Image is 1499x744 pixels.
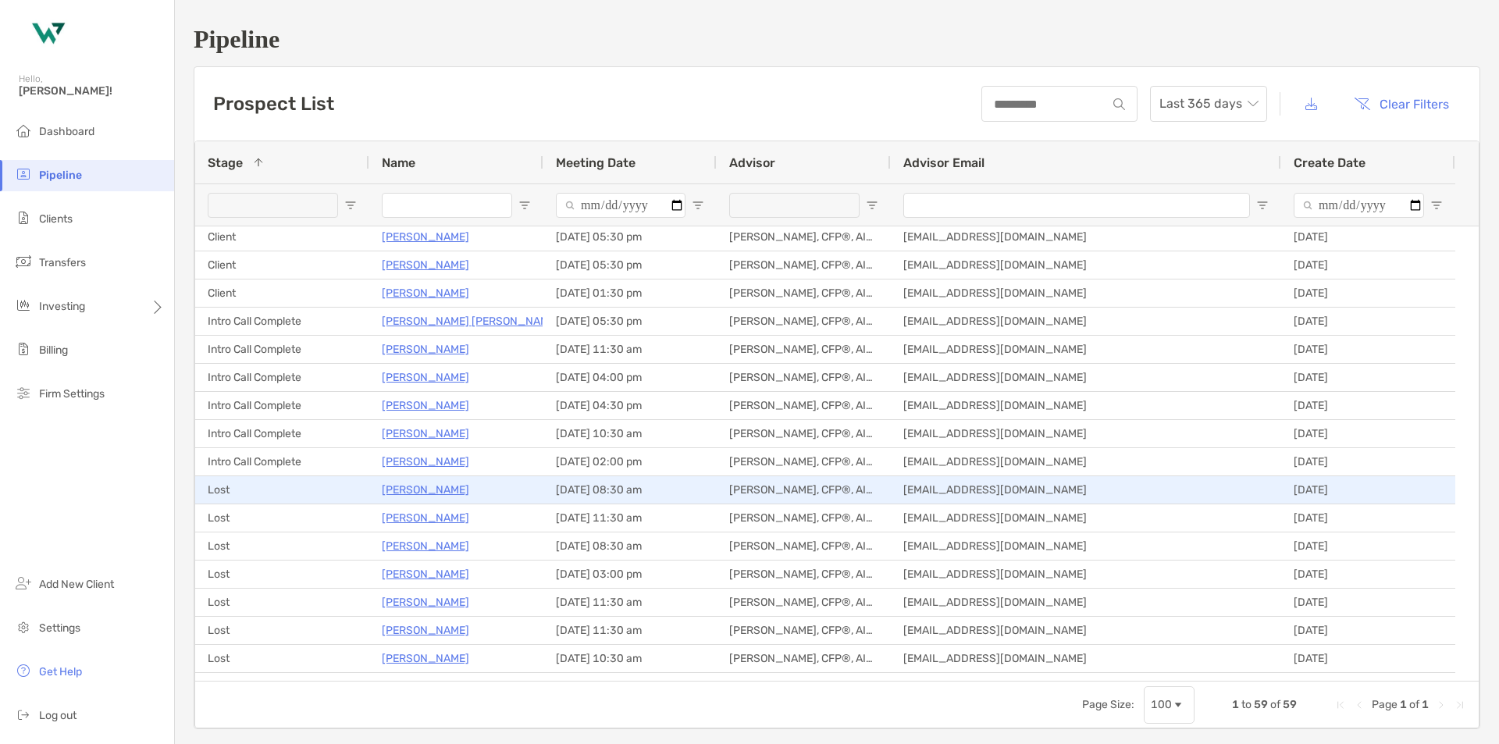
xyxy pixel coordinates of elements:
div: Client [195,279,369,307]
div: Lost [195,589,369,616]
a: [PERSON_NAME] [382,340,469,359]
div: [PERSON_NAME], CFP®, AIF®, CRPC™ [717,532,891,560]
span: Log out [39,709,77,722]
p: [PERSON_NAME] [382,508,469,528]
span: 1 [1422,698,1429,711]
div: [DATE] [1281,420,1455,447]
div: [EMAIL_ADDRESS][DOMAIN_NAME] [891,645,1281,672]
img: pipeline icon [14,165,33,183]
div: [DATE] 05:30 pm [543,223,717,251]
div: [EMAIL_ADDRESS][DOMAIN_NAME] [891,561,1281,588]
button: Clear Filters [1342,87,1461,121]
div: [EMAIL_ADDRESS][DOMAIN_NAME] [891,279,1281,307]
div: Intro Call Complete [195,420,369,447]
div: [DATE] [1281,645,1455,672]
p: [PERSON_NAME] [382,480,469,500]
img: Zoe Logo [19,6,75,62]
div: Intro Call Complete [195,336,369,363]
div: Last Page [1454,699,1466,711]
div: [PERSON_NAME], CFP®, AIF®, CRPC™ [717,448,891,475]
img: logout icon [14,705,33,724]
button: Open Filter Menu [866,199,878,212]
div: [DATE] 04:00 pm [543,364,717,391]
div: [PERSON_NAME], CFP®, AIF®, CRPC™ [717,589,891,616]
div: Lost [195,561,369,588]
div: Lost [195,645,369,672]
div: [EMAIL_ADDRESS][DOMAIN_NAME] [891,223,1281,251]
span: to [1241,698,1252,711]
div: [DATE] 08:30 am [543,476,717,504]
div: [DATE] 11:30 am [543,336,717,363]
p: [PERSON_NAME] [382,536,469,556]
span: Pipeline [39,169,82,182]
img: input icon [1113,98,1125,110]
span: Billing [39,344,68,357]
a: [PERSON_NAME] [382,396,469,415]
span: of [1409,698,1419,711]
div: [EMAIL_ADDRESS][DOMAIN_NAME] [891,673,1281,700]
div: [PERSON_NAME], CFP®, AIF®, CRPC™ [717,364,891,391]
span: Create Date [1294,155,1365,170]
div: [DATE] [1281,673,1455,700]
span: Investing [39,300,85,313]
div: [DATE] 03:00 pm [543,561,717,588]
input: Name Filter Input [382,193,512,218]
div: Previous Page [1353,699,1365,711]
div: [DATE] [1281,504,1455,532]
div: Intro Call Complete [195,364,369,391]
span: Transfers [39,256,86,269]
span: 59 [1254,698,1268,711]
a: [PERSON_NAME] [382,649,469,668]
div: Client [195,251,369,279]
span: Settings [39,621,80,635]
div: [PERSON_NAME], CFP®, AIF®, CRPC™ [717,251,891,279]
div: Next Page [1435,699,1447,711]
div: [PERSON_NAME], CFP®, AIF®, CRPC™ [717,504,891,532]
div: [PERSON_NAME], CFP®, AIF®, CRPC™ [717,420,891,447]
input: Create Date Filter Input [1294,193,1424,218]
span: 59 [1283,698,1297,711]
div: [DATE] [1281,251,1455,279]
a: [PERSON_NAME] [382,255,469,275]
span: Clients [39,212,73,226]
a: [PERSON_NAME] [382,424,469,443]
div: [EMAIL_ADDRESS][DOMAIN_NAME] [891,476,1281,504]
button: Open Filter Menu [518,199,531,212]
div: [DATE] 10:30 am [543,420,717,447]
button: Open Filter Menu [1256,199,1269,212]
div: [DATE] [1281,308,1455,335]
img: settings icon [14,618,33,636]
p: [PERSON_NAME] [382,564,469,584]
div: [DATE] [1281,279,1455,307]
div: Intro Call Complete [195,392,369,419]
div: [DATE] [1281,336,1455,363]
img: dashboard icon [14,121,33,140]
div: Lost [195,504,369,532]
div: [DATE] 11:30 am [543,504,717,532]
div: [DATE] [1281,448,1455,475]
div: Lost [195,532,369,560]
p: [PERSON_NAME] [382,283,469,303]
img: investing icon [14,296,33,315]
button: Open Filter Menu [1430,199,1443,212]
div: [DATE] 05:30 pm [543,308,717,335]
div: [EMAIL_ADDRESS][DOMAIN_NAME] [891,251,1281,279]
div: Intro Call Complete [195,308,369,335]
h3: Prospect List [213,93,334,115]
div: [EMAIL_ADDRESS][DOMAIN_NAME] [891,336,1281,363]
div: [PERSON_NAME], CFP®, AIF®, CRPC™ [717,392,891,419]
a: [PERSON_NAME] [382,368,469,387]
img: get-help icon [14,661,33,680]
button: Open Filter Menu [344,199,357,212]
div: Client [195,223,369,251]
div: [DATE] 11:30 am [543,617,717,644]
input: Advisor Email Filter Input [903,193,1250,218]
span: Add New Client [39,578,114,591]
div: [DATE] [1281,589,1455,616]
a: [PERSON_NAME] [382,677,469,696]
p: [PERSON_NAME] [382,621,469,640]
